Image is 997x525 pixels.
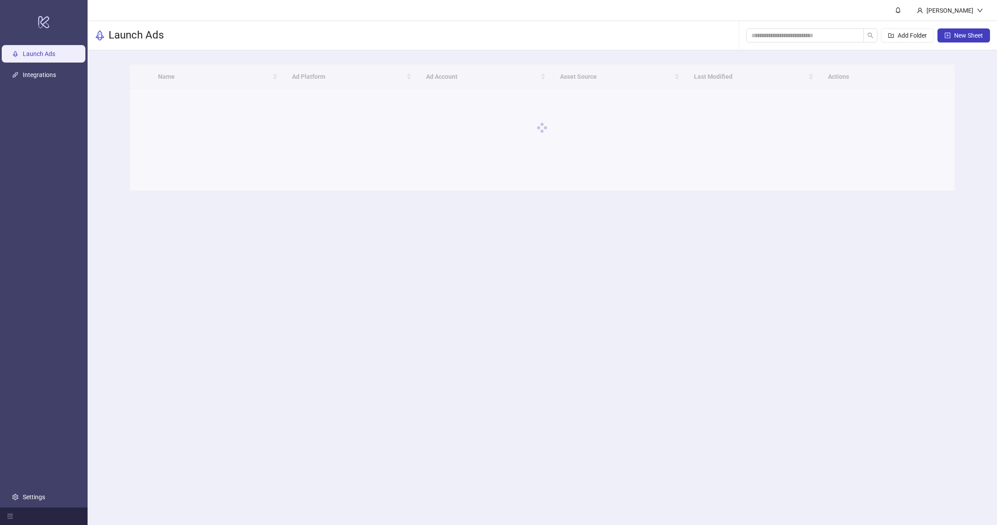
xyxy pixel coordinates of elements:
[937,28,990,42] button: New Sheet
[895,7,901,13] span: bell
[23,50,55,57] a: Launch Ads
[867,32,874,38] span: search
[881,28,934,42] button: Add Folder
[7,513,13,519] span: menu-fold
[898,32,927,39] span: Add Folder
[23,493,45,500] a: Settings
[977,7,983,14] span: down
[23,71,56,78] a: Integrations
[917,7,923,14] span: user
[888,32,894,38] span: folder-add
[95,30,105,41] span: rocket
[944,32,951,38] span: plus-square
[954,32,983,39] span: New Sheet
[923,6,977,15] div: [PERSON_NAME]
[109,28,164,42] h3: Launch Ads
